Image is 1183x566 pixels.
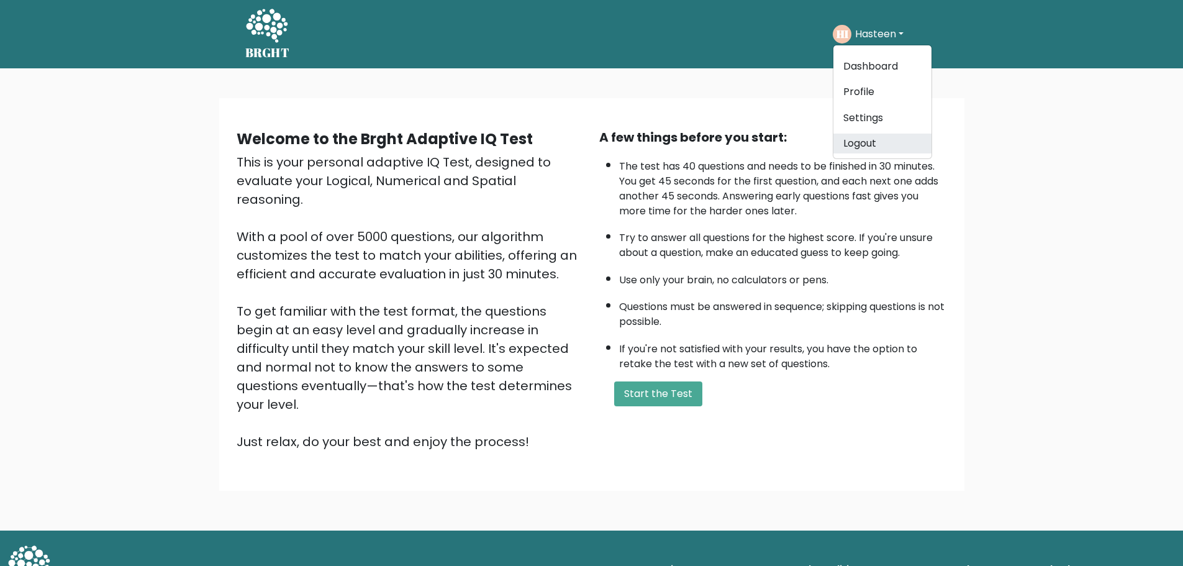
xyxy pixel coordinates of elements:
[237,153,584,451] div: This is your personal adaptive IQ Test, designed to evaluate your Logical, Numerical and Spatial ...
[614,381,702,406] button: Start the Test
[237,129,533,149] b: Welcome to the Brght Adaptive IQ Test
[599,128,947,147] div: A few things before you start:
[245,45,290,60] h5: BRGHT
[833,57,931,76] a: Dashboard
[851,26,907,42] button: Hasteen
[833,134,931,153] a: Logout
[833,108,931,128] a: Settings
[836,27,848,41] text: HI
[619,224,947,260] li: Try to answer all questions for the highest score. If you're unsure about a question, make an edu...
[619,267,947,288] li: Use only your brain, no calculators or pens.
[619,293,947,329] li: Questions must be answered in sequence; skipping questions is not possible.
[833,82,931,102] a: Profile
[619,153,947,219] li: The test has 40 questions and needs to be finished in 30 minutes. You get 45 seconds for the firs...
[245,5,290,63] a: BRGHT
[619,335,947,372] li: If you're not satisfied with your results, you have the option to retake the test with a new set ...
